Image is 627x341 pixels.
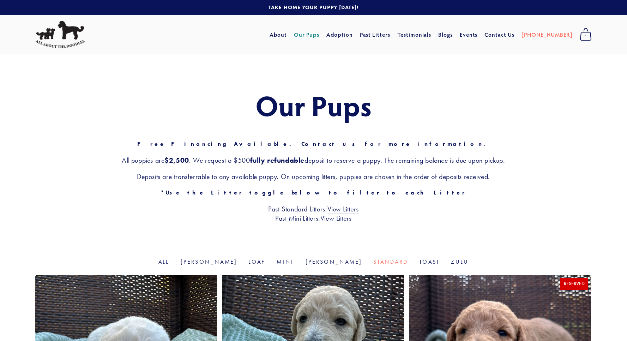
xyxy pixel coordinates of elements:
h1: Our Pups [35,90,592,121]
a: Standard [373,258,408,265]
img: All About The Doodles [35,21,85,48]
a: Loaf [248,258,265,265]
h3: Past Standard Litters: Past Mini Litters: [35,204,592,223]
a: [PERSON_NAME] [306,258,362,265]
a: Contact Us [484,28,514,41]
a: Toast [419,258,440,265]
a: View Litters [327,205,359,214]
a: [PHONE_NUMBER] [522,28,573,41]
a: View Litters [320,214,352,223]
strong: $2,500 [164,156,189,164]
a: Mini [277,258,294,265]
strong: *Use the Litter toggle below to filter to each Litter [161,189,466,196]
a: Testimonials [397,28,432,41]
h3: Deposits are transferrable to any available puppy. On upcoming litters, puppies are chosen in the... [35,172,592,181]
span: 0 [580,32,592,41]
a: Our Pups [294,28,320,41]
a: 0 items in cart [576,26,595,43]
h3: All puppies are . We request a $500 deposit to reserve a puppy. The remaining balance is due upon... [35,156,592,165]
a: Adoption [326,28,353,41]
a: All [158,258,169,265]
a: Zulu [451,258,469,265]
strong: fully refundable [250,156,305,164]
a: Events [460,28,478,41]
a: [PERSON_NAME] [181,258,237,265]
a: Past Litters [360,31,391,38]
strong: Free Financing Available. Contact us for more information. [137,140,490,147]
a: About [270,28,287,41]
a: Blogs [438,28,453,41]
